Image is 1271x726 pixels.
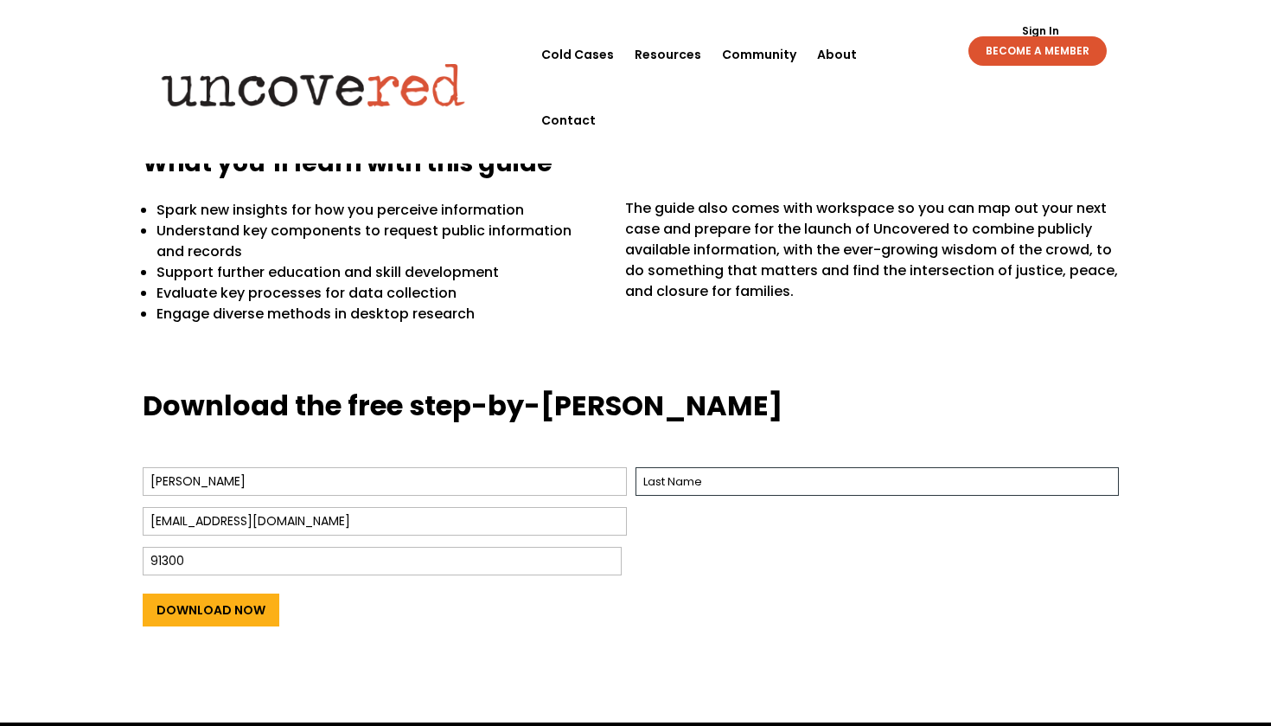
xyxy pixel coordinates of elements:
[156,200,601,221] p: Spark new insights for how you perceive information
[156,262,601,283] p: Support further education and skill development
[625,198,1118,301] span: The guide also comes with workspace so you can map out your next case and prepare for the launch ...
[722,22,796,87] a: Community
[635,467,1120,496] input: Last Name
[156,304,601,324] p: Engage diverse methods in desktop research
[143,387,1128,434] h3: Download the free step-by-[PERSON_NAME]
[635,22,701,87] a: Resources
[156,283,601,304] p: Evaluate key processes for data collection
[541,87,596,153] a: Contact
[143,467,627,496] input: First Name
[143,547,622,575] input: Zip Code
[156,221,601,262] p: Understand key components to request public information and records
[968,36,1107,66] a: BECOME A MEMBER
[817,22,857,87] a: About
[143,507,627,536] input: Email
[143,594,279,626] input: Download Now
[143,146,1128,189] h4: What you’ll learn with this guide
[1012,26,1069,36] a: Sign In
[147,51,480,119] img: Uncovered logo
[541,22,614,87] a: Cold Cases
